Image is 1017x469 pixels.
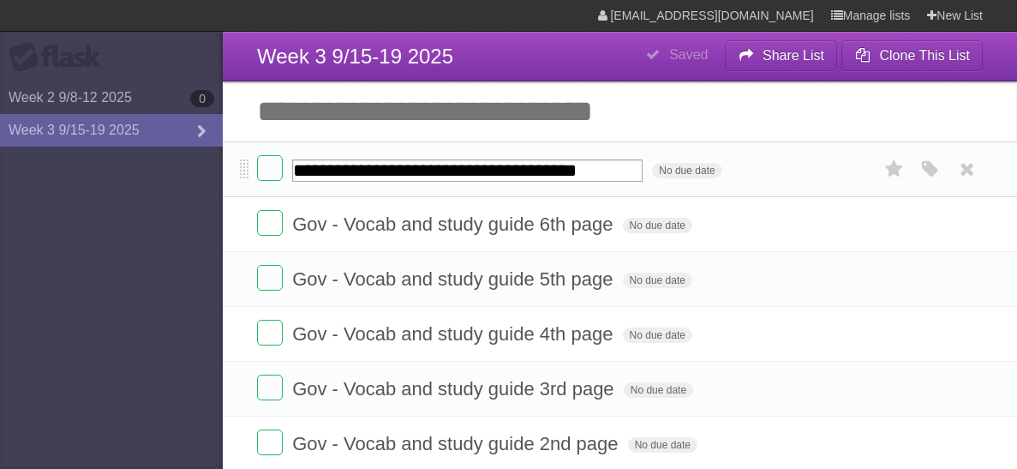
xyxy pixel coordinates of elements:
[257,375,283,400] label: Done
[257,210,283,236] label: Done
[879,48,970,63] b: Clone This List
[257,45,453,68] span: Week 3 9/15-19 2025
[9,42,111,73] div: Flask
[623,273,692,288] span: No due date
[257,155,283,181] label: Done
[669,47,708,62] b: Saved
[652,163,721,178] span: No due date
[257,320,283,346] label: Done
[623,218,692,233] span: No due date
[190,90,214,107] b: 0
[841,40,983,71] button: Clone This List
[725,40,838,71] button: Share List
[257,430,283,455] label: Done
[623,328,692,343] span: No due date
[628,437,697,453] span: No due date
[624,382,693,398] span: No due date
[292,268,617,290] span: Gov - Vocab and study guide 5th page
[878,155,911,183] label: Star task
[292,433,622,454] span: Gov - Vocab and study guide 2nd page
[292,323,617,345] span: Gov - Vocab and study guide 4th page
[257,265,283,291] label: Done
[763,48,824,63] b: Share List
[292,213,617,235] span: Gov - Vocab and study guide 6th page
[292,378,618,400] span: Gov - Vocab and study guide 3rd page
